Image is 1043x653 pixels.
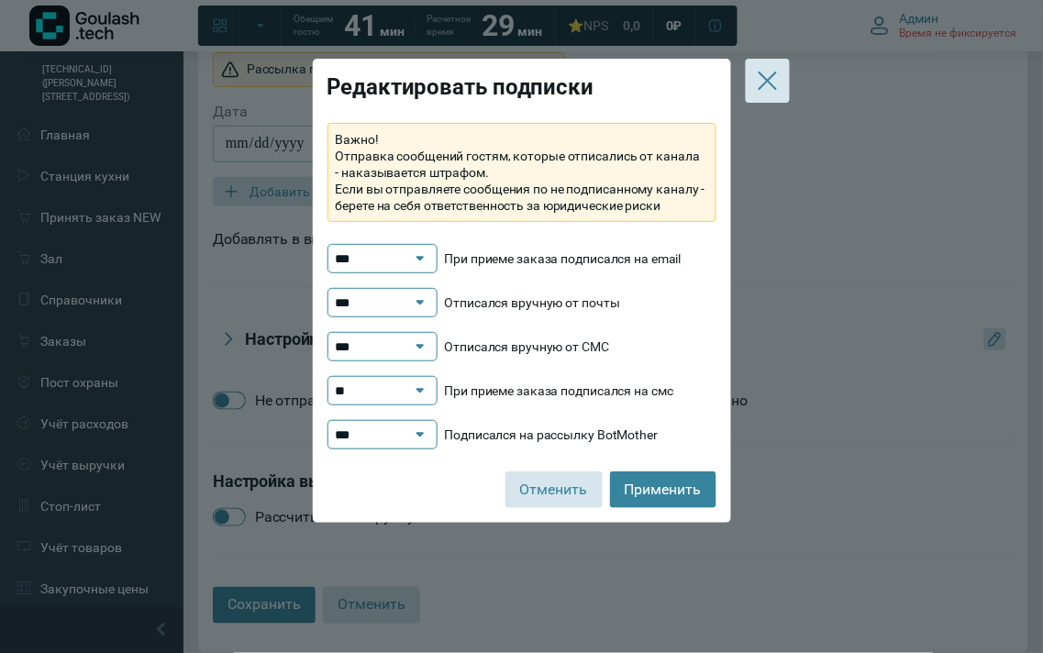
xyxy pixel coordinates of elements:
span: Отменить [520,480,588,500]
li: Отписался вручную от СМС [327,332,716,361]
span: Важно! Отправка сообщений гостям, которые отписались от канала - наказывается штрафом. Если вы от... [336,131,708,214]
span: Применить [625,480,702,500]
button: Применить [610,471,716,508]
li: При приеме заказа подписался на email [327,244,716,273]
li: При приеме заказа подписался на смс [327,376,716,405]
h4: Редактировать подписки [327,73,716,101]
li: Отписался вручную от почты [327,288,716,317]
li: Подписался на рассылку BotMother [327,420,716,449]
button: Отменить [505,471,603,508]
